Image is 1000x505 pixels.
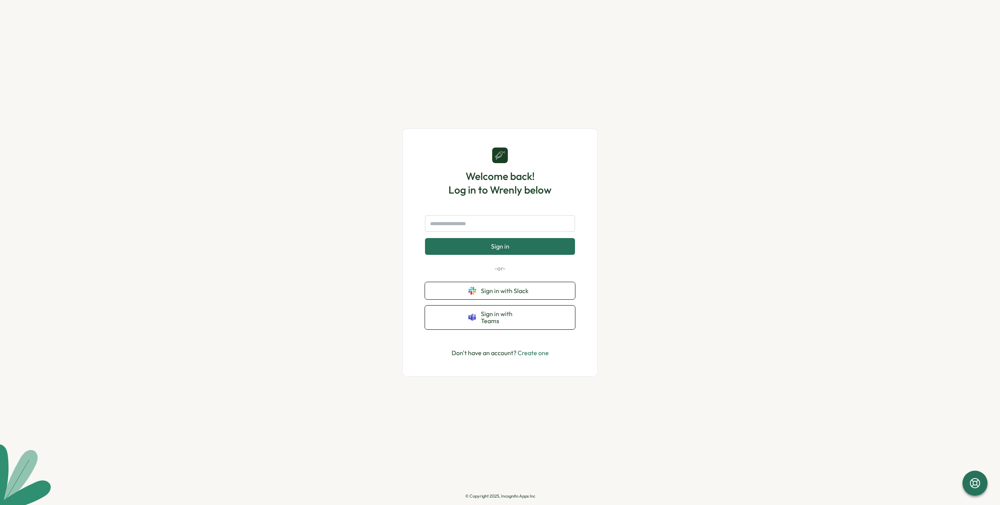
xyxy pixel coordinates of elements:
span: Sign in with Slack [481,287,532,294]
button: Sign in [425,238,575,254]
span: Sign in [491,243,509,250]
button: Sign in with Slack [425,282,575,299]
a: Create one [518,349,549,357]
p: Don't have an account? [452,348,549,358]
p: -or- [425,264,575,273]
h1: Welcome back! Log in to Wrenly below [448,169,552,197]
button: Sign in with Teams [425,306,575,329]
p: © Copyright 2025, Incognito Apps Inc [465,494,535,499]
span: Sign in with Teams [481,310,532,325]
